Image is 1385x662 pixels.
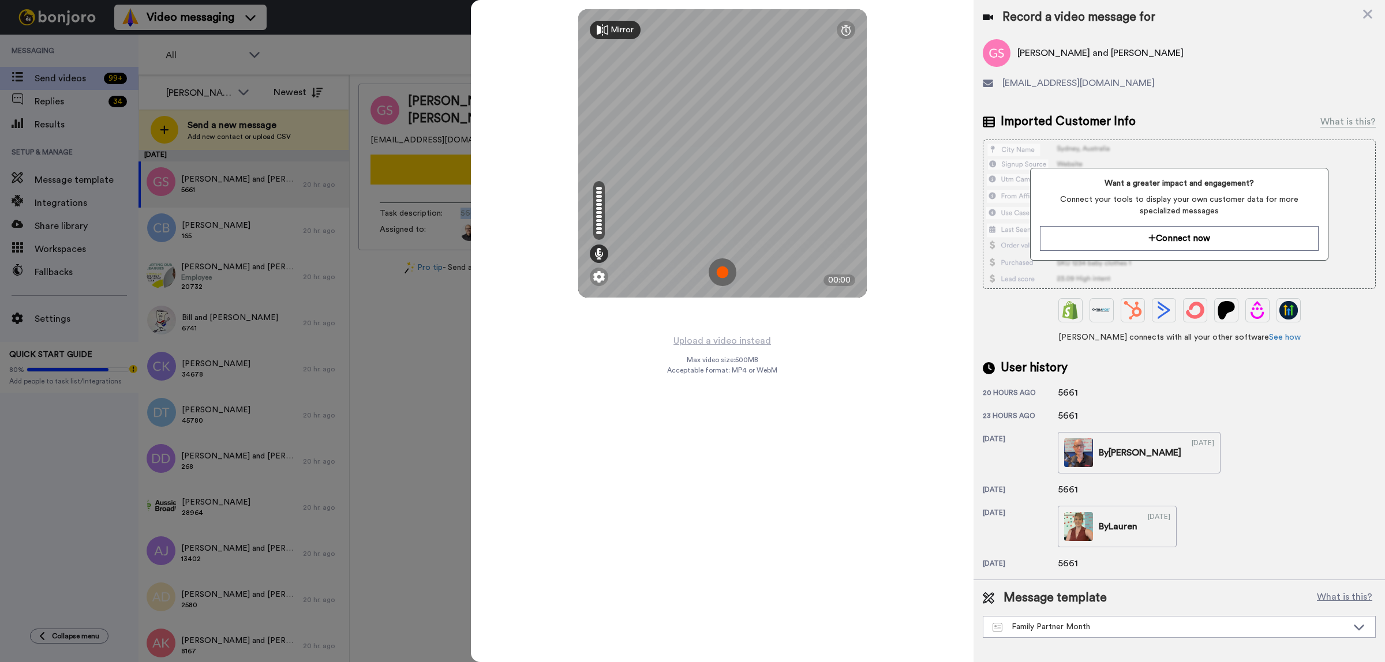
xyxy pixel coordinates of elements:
[983,388,1058,400] div: 20 hours ago
[983,434,1058,473] div: [DATE]
[1124,301,1142,319] img: Hubspot
[983,411,1058,423] div: 23 hours ago
[1002,76,1155,90] span: [EMAIL_ADDRESS][DOMAIN_NAME]
[1313,589,1376,607] button: What is this?
[983,559,1058,570] div: [DATE]
[1040,178,1319,189] span: Want a greater impact and engagement?
[1148,512,1170,541] div: [DATE]
[1004,589,1107,607] span: Message template
[1001,113,1136,130] span: Imported Customer Info
[993,623,1002,632] img: Message-temps.svg
[1248,301,1267,319] img: Drip
[1092,301,1111,319] img: Ontraport
[1064,512,1093,541] img: de95d64e-b10b-4e0f-82c1-37f09242f2c3-thumb.jpg
[1320,115,1376,129] div: What is this?
[1099,520,1137,533] div: By Lauren
[687,355,758,364] span: Max video size: 500 MB
[1217,301,1236,319] img: Patreon
[1058,432,1221,473] a: By[PERSON_NAME][DATE]
[670,333,774,348] button: Upload a video instead
[1099,446,1181,460] div: By [PERSON_NAME]
[983,485,1058,497] div: [DATE]
[593,271,605,283] img: ic_gear.svg
[983,508,1058,547] div: [DATE]
[993,621,1347,633] div: Family Partner Month
[823,274,855,286] div: 00:00
[1058,483,1116,497] div: 5661
[1155,301,1173,319] img: ActiveCampaign
[1064,438,1093,467] img: 54356032-1275-47c6-849b-c644653668fb-thumb.jpg
[1058,556,1116,570] div: 5661
[1001,359,1068,377] span: User history
[667,366,777,375] span: Acceptable format: MP4 or WebM
[1058,506,1177,547] a: ByLauren[DATE]
[1269,333,1301,341] a: See how
[1279,301,1298,319] img: GoHighLevel
[983,332,1376,343] span: [PERSON_NAME] connects with all your other software
[1192,438,1214,467] div: [DATE]
[1058,386,1116,400] div: 5661
[1040,194,1319,217] span: Connect your tools to display your own customer data for more specialized messages
[1040,226,1319,251] button: Connect now
[1061,301,1080,319] img: Shopify
[709,258,736,286] img: ic_record_start.svg
[1058,409,1116,423] div: 5661
[1186,301,1204,319] img: ConvertKit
